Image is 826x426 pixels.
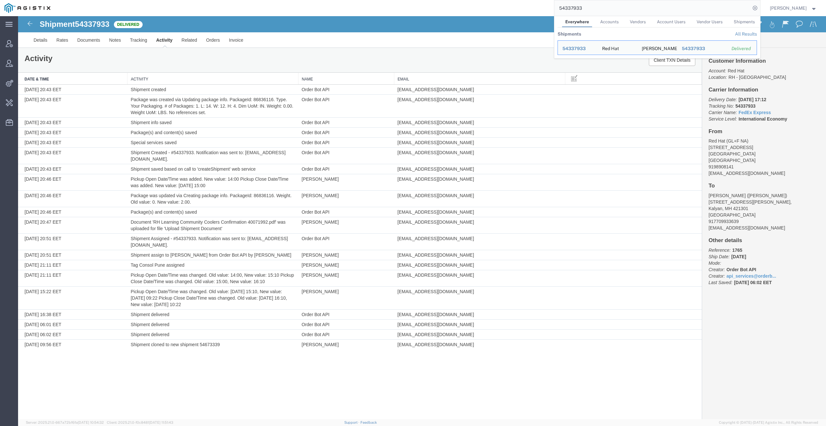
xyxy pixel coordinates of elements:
i: Creator: [690,251,707,256]
span: [EMAIL_ADDRESS][DOMAIN_NAME] [379,114,456,119]
td: Package(s) and content(s) saved [109,112,280,122]
td: Package(s) and content(s) saved [109,191,280,201]
td: Order Bot API [280,191,376,201]
td: Shipment delivered [109,304,280,314]
i: Creator: [690,257,707,262]
span: [EMAIL_ADDRESS][DOMAIN_NAME] [379,104,456,109]
a: Documents [55,16,86,32]
span: [GEOGRAPHIC_DATA] [690,196,738,201]
td: Document 'RH Learning Community Coolers Confirmation 40071992.pdf' was uploaded for file 'Upload ... [109,201,280,218]
a: Rates [34,16,55,32]
i: Ship Date: [690,238,711,243]
td: Order Bot API [280,122,376,132]
span: Copyright © [DATE]-[DATE] Agistix Inc., All Rights Reserved [719,420,818,425]
iframe: FS Legacy Container [18,16,826,419]
td: [PERSON_NAME] [280,324,376,334]
input: Search for shipment number, reference number [554,0,750,16]
i: Service Level: [690,100,719,105]
a: Related [159,16,184,32]
img: logo [5,3,50,13]
span: Accounts [600,19,619,24]
h4: From [690,112,801,119]
td: Order Bot API [280,79,376,101]
a: Invoice [206,16,230,32]
th: Activity: activate to sort column ascending [109,57,280,69]
i: Tracking No: [690,87,716,92]
span: [DATE] 11:51:43 [149,421,173,424]
td: Shipment Assigned - #54337933. Notification was sent to: [EMAIL_ADDRESS][DOMAIN_NAME]. [109,218,280,234]
td: [PERSON_NAME] [280,234,376,244]
span: [EMAIL_ADDRESS][DOMAIN_NAME] [379,71,456,76]
span: [EMAIL_ADDRESS][DOMAIN_NAME] [379,81,456,86]
a: Orders [184,16,206,32]
a: Feedback [360,421,377,424]
span: [DATE] 06:02 EET [716,264,754,269]
a: Support [344,421,360,424]
b: Order Bot API [709,251,738,256]
span: [EMAIL_ADDRESS][DOMAIN_NAME] [379,236,456,241]
td: Tag Consol Pune assigned [109,244,280,254]
h1: Activity [6,38,35,47]
th: Email: activate to sort column ascending [376,57,547,69]
i: Delivery Date: [690,81,719,86]
td: Order Bot API [280,148,376,158]
address: [PERSON_NAME] ([PERSON_NAME]) [STREET_ADDRESS][PERSON_NAME], Kalyan, MH 421301 917709933639 [EMAI... [690,176,801,215]
td: Package was updated via Creating package info. PackageId: 86836116. Weight. Old value: 0. New val... [109,175,280,191]
span: [EMAIL_ADDRESS][DOMAIN_NAME] [379,160,456,165]
td: Order Bot API [280,314,376,324]
span: [EMAIL_ADDRESS][DOMAIN_NAME] [379,326,456,331]
th: Shipments [558,27,581,40]
td: [PERSON_NAME] [280,158,376,175]
td: Order Bot API [280,69,376,79]
b: [DATE] [713,238,728,243]
td: Order Bot API [280,101,376,112]
td: Pickup Open Date/Time was added. New value: 14:00 Pickup Close Date/Time was added. New value: [D... [109,158,280,175]
td: Shipment info saved [109,101,280,112]
span: [EMAIL_ADDRESS][DOMAIN_NAME] [379,150,456,155]
td: Special services saved [109,122,280,132]
span: [EMAIL_ADDRESS][DOMAIN_NAME] [379,256,456,261]
h4: Customer Information [690,42,801,48]
h4: To [690,167,801,173]
td: Order Bot API [280,132,376,148]
td: Shipment assign to [PERSON_NAME] from Order Bot API by [PERSON_NAME] [109,234,280,244]
a: Activity [134,16,159,32]
span: [EMAIL_ADDRESS][DOMAIN_NAME] [379,306,456,311]
td: Shipment cloned to new shipment 54673339 [109,324,280,334]
i: Mode: [690,244,703,250]
td: [PERSON_NAME] [280,254,376,271]
span: 54337933 [562,46,586,51]
span: [EMAIL_ADDRESS][DOMAIN_NAME] [379,220,456,225]
div: 54337933 [562,45,593,52]
b: 1765 [714,231,724,237]
span: 54337933 [681,46,705,51]
td: Shipment delivered [109,293,280,304]
span: [EMAIL_ADDRESS][DOMAIN_NAME] [379,134,456,139]
span: [EMAIL_ADDRESS][DOMAIN_NAME] [379,203,456,208]
td: Package was created via Updating package info. PackageId: 86836116. Type. Your Packaging. # of Pa... [109,79,280,101]
p: RH - [GEOGRAPHIC_DATA] [690,51,801,64]
span: Red Hat [710,52,726,57]
b: [DATE] 17:12 [720,81,748,86]
span: Shipments [734,19,755,24]
span: [EMAIL_ADDRESS][DOMAIN_NAME] [379,316,456,321]
td: Shipment saved based on call to 'createShipment' web service [109,148,280,158]
td: Shipment Created - #54337933. Notification was sent to: [EMAIL_ADDRESS][DOMAIN_NAME]. [109,132,280,148]
td: [PERSON_NAME] [280,175,376,191]
td: Shipment created [109,69,280,79]
td: Pickup Open Date/Time was changed. Old value: 14:00, New value: 15:10 Pickup Close Date/Time was ... [109,254,280,271]
span: [GEOGRAPHIC_DATA] [690,142,738,147]
a: Tracking [107,16,134,32]
span: [EMAIL_ADDRESS][DOMAIN_NAME] [379,124,456,129]
th: Name: activate to sort column ascending [280,57,376,69]
span: Everywhere [565,19,589,24]
span: [DATE] 10:54:32 [78,421,104,424]
td: Order Bot API [280,293,376,304]
address: Red Hat (GL+F NA) [STREET_ADDRESS] [GEOGRAPHIC_DATA] 9198908141 [EMAIL_ADDRESS][DOMAIN_NAME] [690,122,801,160]
td: Order Bot API [280,218,376,234]
td: [PERSON_NAME] [280,271,376,293]
span: Daria Moshkova [770,5,807,12]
